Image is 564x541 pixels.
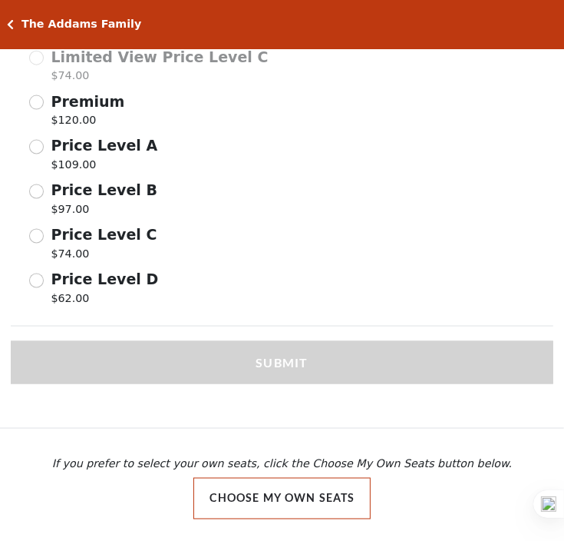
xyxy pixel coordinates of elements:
p: $109.00 [51,157,158,178]
span: Price Level C [51,226,157,243]
p: $74.00 [51,68,269,88]
span: Price Level A [51,137,158,154]
span: Price Level D [51,270,159,287]
a: Click here to go back to filters [8,19,15,30]
input: Price Level A [29,140,44,154]
span: Limited View Price Level C [51,48,269,65]
p: $62.00 [51,290,159,311]
span: Premium [51,93,125,110]
input: Price Level D [29,274,44,288]
p: $74.00 [51,246,157,267]
input: Premium [29,95,44,110]
span: Price Level B [51,181,157,198]
button: Choose My Own Seats [193,478,371,519]
h5: The Addams Family [21,18,141,31]
input: Price Level C [29,229,44,244]
p: $120.00 [51,112,125,133]
p: $97.00 [51,201,157,222]
p: If you prefer to select your own seats, click the Choose My Own Seats button below. [11,458,553,470]
input: Price Level B [29,184,44,199]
